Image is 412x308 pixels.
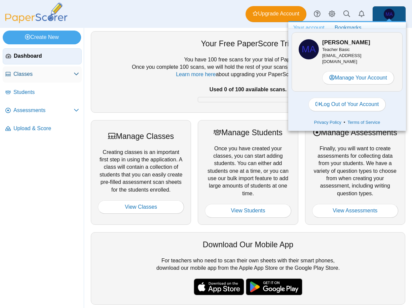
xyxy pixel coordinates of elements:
[3,121,82,137] a: Upload & Score
[384,9,395,19] span: Mohammad Alasmary
[3,66,82,83] a: Classes
[13,107,74,114] span: Assessments
[98,239,398,250] div: Download Our Mobile App
[98,200,184,214] a: View Classes
[253,10,299,17] span: Upgrade Account
[98,56,398,106] div: You have 100 free scans for your trial of PaperScorer. Once you complete 100 scans, we will hold ...
[205,127,291,138] div: Manage Students
[98,131,184,142] div: Manage Classes
[3,3,70,23] img: PaperScorer
[386,12,393,16] span: Mohammad Alasmary
[205,204,291,217] a: View Students
[176,71,216,77] a: Learn more here
[13,89,79,96] span: Students
[308,98,386,111] a: Log Out of Your Account
[210,87,287,92] b: Used 0 of 100 available scans.
[3,85,82,101] a: Students
[3,31,81,44] a: Create New
[246,6,306,22] a: Upgrade Account
[302,45,316,54] span: Mohammad Alasmary
[13,70,74,78] span: Classes
[312,127,398,138] div: Manage Assessments
[372,6,406,22] a: Mohammad Alasmary
[98,38,398,49] div: Your Free PaperScore Trial
[14,52,79,60] span: Dashboard
[305,120,405,225] div: Finally, you will want to create assessments for collecting data from your students. We have a va...
[322,39,396,47] h3: [PERSON_NAME]
[322,71,394,85] a: Manage Your Account
[91,120,191,225] div: Creating classes is an important first step in using the application. A class will contain a coll...
[330,22,367,34] a: Bookmarks
[3,18,70,24] a: PaperScorer
[13,125,79,132] span: Upload & Score
[322,47,396,65] div: [EMAIL_ADDRESS][DOMAIN_NAME]
[312,204,398,217] a: View Assessments
[299,39,319,59] span: Mohammad Alasmary
[246,278,302,295] img: google-play-badge.png
[3,103,82,119] a: Assessments
[91,232,405,305] div: For teachers who need to scan their own sheets with their smart phones, download our mobile app f...
[312,119,344,126] a: Privacy Policy
[288,22,330,34] a: Your account
[322,47,350,52] span: Teacher Basic
[3,48,82,64] a: Dashboard
[194,278,244,295] img: apple-store-badge.svg
[354,7,369,21] a: Alerts
[198,120,298,225] div: Once you have created your classes, you can start adding students. You can either add students on...
[292,117,403,127] div: •
[345,119,382,126] a: Terms of Service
